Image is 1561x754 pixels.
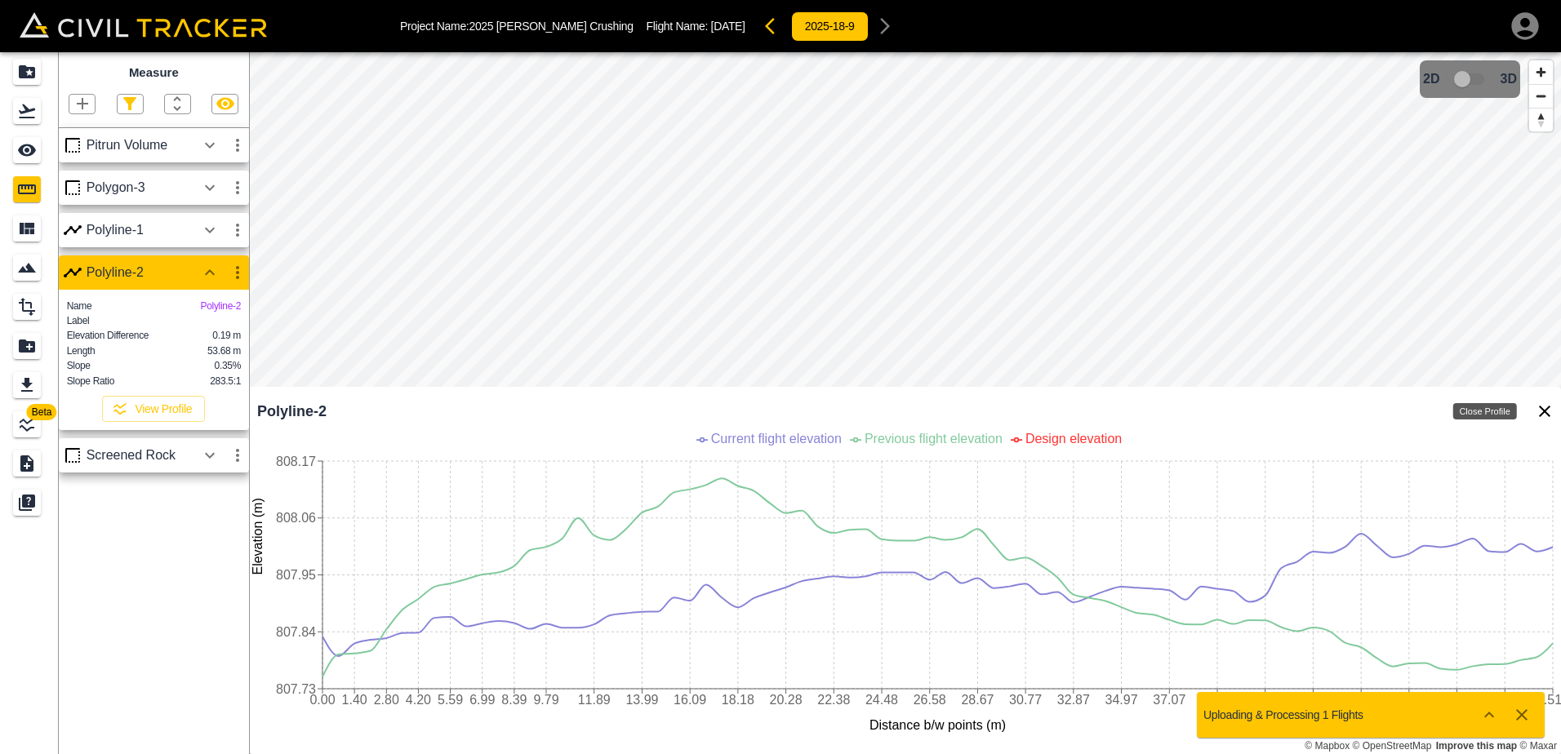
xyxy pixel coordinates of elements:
[342,693,367,707] tspan: 1.40
[722,693,754,707] tspan: 18.18
[276,568,316,582] tspan: 807.95
[1529,84,1553,108] button: Zoom out
[1423,72,1439,86] span: 2D
[276,511,316,525] tspan: 808.06
[1025,432,1122,446] span: Design elevation
[1009,693,1042,707] tspan: 30.77
[20,12,267,38] img: Civil Tracker
[961,693,994,707] tspan: 28.67
[869,718,1006,732] tspan: Distance b/w points (m)
[1305,740,1350,752] a: Mapbox
[578,693,611,707] tspan: 11.89
[1501,72,1517,86] span: 3D
[1105,693,1138,707] tspan: 34.97
[251,498,265,574] tspan: Elevation (m)
[276,625,316,639] tspan: 807.84
[469,693,495,707] tspan: 6.99
[1529,60,1553,84] button: Zoom in
[1528,395,1561,428] button: Close Profile
[400,20,634,33] p: Project Name: 2025 [PERSON_NAME] Crushing
[865,693,898,707] tspan: 24.48
[791,11,869,42] button: 2025-18-9
[1153,693,1185,707] tspan: 37.07
[501,693,527,707] tspan: 8.39
[1473,699,1505,731] button: Show more
[1529,108,1553,131] button: Reset bearing to north
[674,693,706,707] tspan: 16.09
[309,693,335,707] tspan: 0.00
[406,693,431,707] tspan: 4.20
[770,693,803,707] tspan: 20.28
[276,682,316,696] tspan: 807.73
[249,52,1561,754] canvas: Map
[865,432,1003,446] span: Previous flight elevation
[711,20,745,33] span: [DATE]
[533,693,558,707] tspan: 9.79
[914,693,946,707] tspan: 26.58
[276,455,316,468] tspan: 808.17
[1452,403,1516,419] div: Close Profile
[374,693,399,707] tspan: 2.80
[438,693,463,707] tspan: 5.59
[711,432,842,446] span: Current flight elevation
[1353,740,1432,752] a: OpenStreetMap
[1519,740,1557,752] a: Maxar
[647,20,745,33] p: Flight Name:
[1203,708,1363,721] p: Uploading & Processing 1 Flights
[1057,693,1090,707] tspan: 32.87
[1447,64,1494,95] span: 3D model not uploaded yet
[1436,740,1517,752] a: Map feedback
[257,403,327,420] b: Polyline-2
[817,693,850,707] tspan: 22.38
[625,693,658,707] tspan: 13.99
